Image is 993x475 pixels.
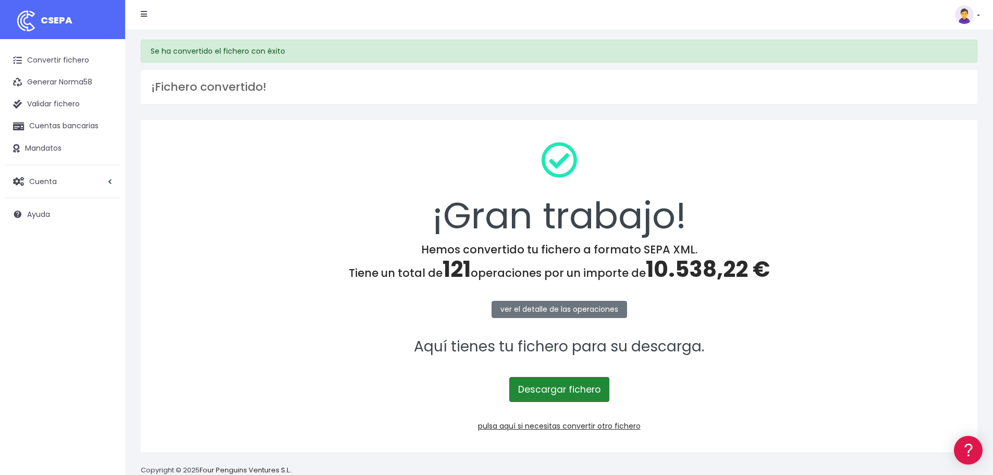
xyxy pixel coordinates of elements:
[10,148,198,164] a: Problemas habituales
[10,250,198,260] div: Programadores
[154,243,964,283] h4: Hemos convertido tu fichero a formato SEPA XML. Tiene un total de operaciones por un importe de
[10,89,198,105] a: Información general
[10,115,198,125] div: Convertir ficheros
[143,300,201,310] a: POWERED BY ENCHANT
[29,176,57,186] span: Cuenta
[10,279,198,297] button: Contáctanos
[154,133,964,243] div: ¡Gran trabajo!
[5,50,120,71] a: Convertir fichero
[10,164,198,180] a: Videotutoriales
[13,8,39,34] img: logo
[5,71,120,93] a: Generar Norma58
[509,377,609,402] a: Descargar fichero
[5,170,120,192] a: Cuenta
[955,5,974,24] img: profile
[478,421,641,431] a: pulsa aquí si necesitas convertir otro fichero
[10,180,198,197] a: Perfiles de empresas
[646,254,770,285] span: 10.538,22 €
[5,203,120,225] a: Ayuda
[5,115,120,137] a: Cuentas bancarias
[141,40,977,63] div: Se ha convertido el fichero con éxito
[151,80,967,94] h3: ¡Fichero convertido!
[5,138,120,160] a: Mandatos
[200,465,291,475] a: Four Penguins Ventures S.L.
[27,209,50,220] span: Ayuda
[41,14,72,27] span: CSEPA
[5,93,120,115] a: Validar fichero
[154,335,964,359] p: Aquí tienes tu fichero para su descarga.
[10,224,198,240] a: General
[10,266,198,283] a: API
[443,254,471,285] span: 121
[10,72,198,82] div: Información general
[10,207,198,217] div: Facturación
[492,301,627,318] a: ver el detalle de las operaciones
[10,132,198,148] a: Formatos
